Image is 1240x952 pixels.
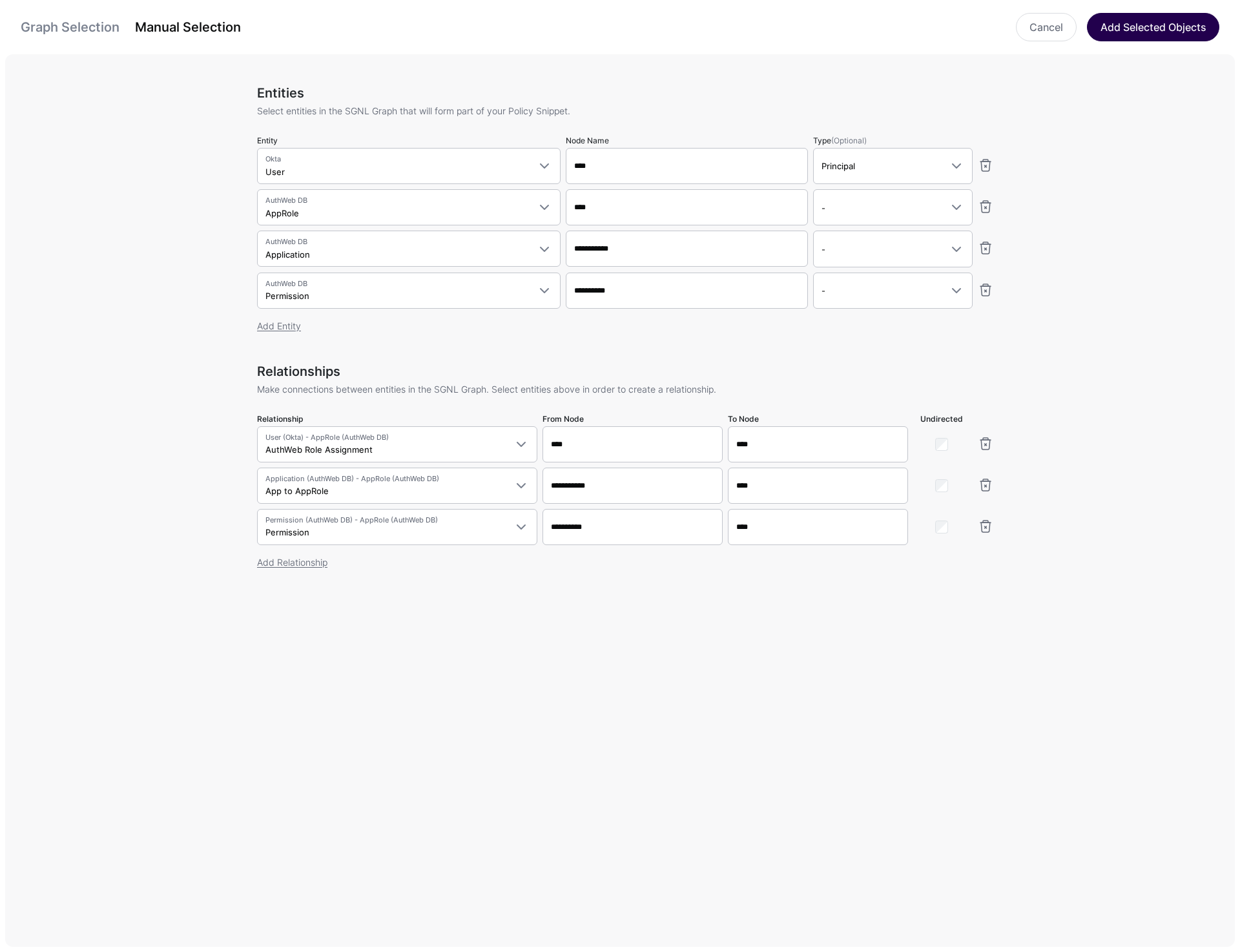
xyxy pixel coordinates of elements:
[265,444,373,455] span: AuthWeb Role Assignment
[542,413,584,425] label: From Node
[821,285,825,296] span: -
[257,135,278,147] label: Entity
[265,515,506,526] span: Permission (AuthWeb DB) - AppRole (AuthWeb DB)
[265,154,529,165] span: Okta
[1016,13,1077,41] a: Cancel
[257,364,993,379] h3: Relationships
[265,208,299,218] span: AppRole
[265,278,529,289] span: AuthWeb DB
[257,413,303,425] label: Relationship
[265,432,506,443] span: User (Okta) - AppRole (AuthWeb DB)
[257,382,993,396] p: Make connections between entities in the SGNL Graph. Select entities above in order to create a r...
[265,249,310,260] span: Application
[257,557,327,568] a: Add Relationship
[920,413,963,425] label: Undirected
[257,85,993,101] h3: Entities
[1087,13,1219,41] button: Add Selected Objects
[265,291,309,301] span: Permission
[831,136,867,145] span: (Optional)
[813,135,867,147] label: Type
[257,320,301,331] a: Add Entity
[821,203,825,213] span: -
[265,486,329,496] span: App to AppRole
[821,161,855,171] span: Principal
[265,236,529,247] span: AuthWeb DB
[21,19,119,35] a: Graph Selection
[265,195,529,206] span: AuthWeb DB
[135,19,241,35] a: Manual Selection
[257,104,993,118] p: Select entities in the SGNL Graph that will form part of your Policy Snippet.
[566,135,609,147] label: Node Name
[821,244,825,254] span: -
[265,167,285,177] span: User
[728,413,759,425] label: To Node
[265,473,506,484] span: Application (AuthWeb DB) - AppRole (AuthWeb DB)
[265,527,309,537] span: Permission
